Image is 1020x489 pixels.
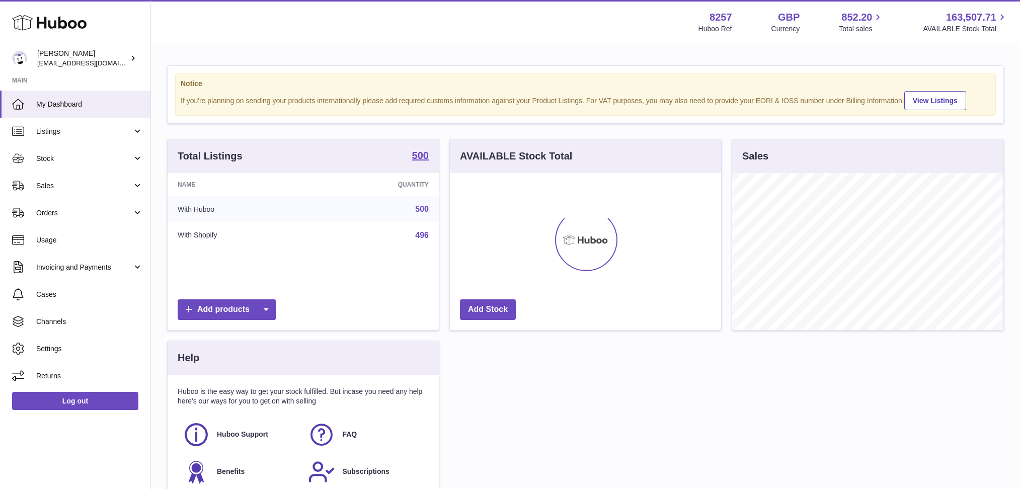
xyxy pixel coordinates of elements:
[342,430,357,439] span: FAQ
[37,59,148,67] span: [EMAIL_ADDRESS][DOMAIN_NAME]
[460,149,572,163] h3: AVAILABLE Stock Total
[168,196,314,222] td: With Huboo
[771,24,800,34] div: Currency
[314,173,439,196] th: Quantity
[178,387,429,406] p: Huboo is the easy way to get your stock fulfilled. But incase you need any help here's our ways f...
[36,235,143,245] span: Usage
[36,100,143,109] span: My Dashboard
[217,430,268,439] span: Huboo Support
[342,467,389,476] span: Subscriptions
[36,154,132,164] span: Stock
[946,11,996,24] span: 163,507.71
[183,458,298,485] a: Benefits
[923,11,1008,34] a: 163,507.71 AVAILABLE Stock Total
[37,49,128,68] div: [PERSON_NAME]
[839,11,884,34] a: 852.20 Total sales
[742,149,768,163] h3: Sales
[36,181,132,191] span: Sales
[36,290,143,299] span: Cases
[12,51,27,66] img: don@skinsgolf.com
[181,79,990,89] strong: Notice
[168,222,314,249] td: With Shopify
[178,299,276,320] a: Add products
[181,90,990,110] div: If you're planning on sending your products internationally please add required customs informati...
[36,127,132,136] span: Listings
[308,458,423,485] a: Subscriptions
[217,467,245,476] span: Benefits
[415,205,429,213] a: 500
[698,24,732,34] div: Huboo Ref
[460,299,516,320] a: Add Stock
[178,149,243,163] h3: Total Listings
[778,11,800,24] strong: GBP
[183,421,298,448] a: Huboo Support
[415,231,429,239] a: 496
[308,421,423,448] a: FAQ
[710,11,732,24] strong: 8257
[36,263,132,272] span: Invoicing and Payments
[178,351,199,365] h3: Help
[904,91,966,110] a: View Listings
[841,11,872,24] span: 852.20
[36,317,143,327] span: Channels
[36,344,143,354] span: Settings
[412,150,429,162] a: 500
[36,371,143,381] span: Returns
[923,24,1008,34] span: AVAILABLE Stock Total
[412,150,429,160] strong: 500
[12,392,138,410] a: Log out
[36,208,132,218] span: Orders
[168,173,314,196] th: Name
[839,24,884,34] span: Total sales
